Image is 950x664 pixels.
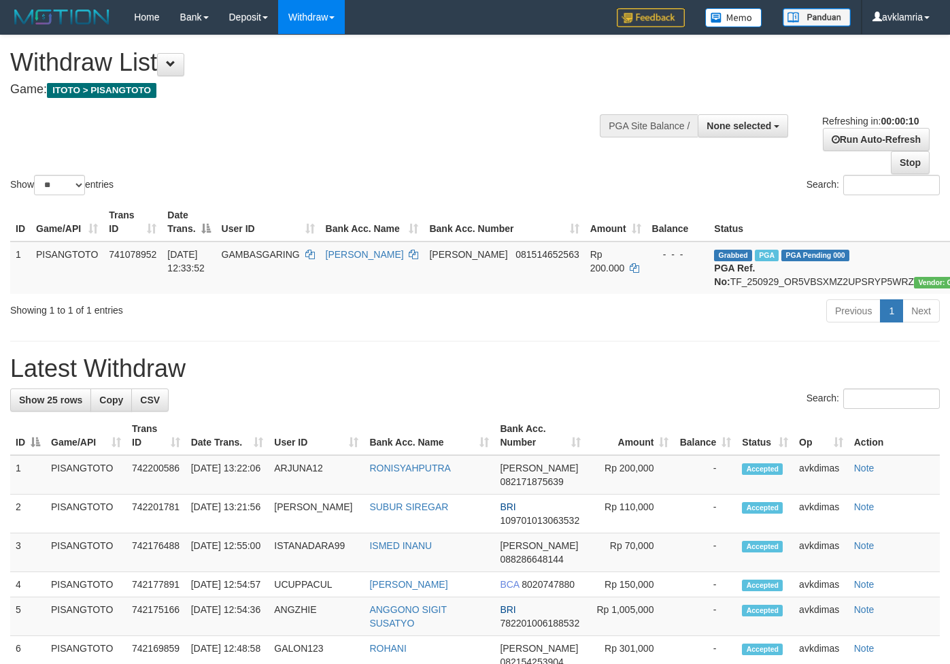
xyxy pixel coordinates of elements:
td: [DATE] 13:22:06 [186,455,269,495]
h1: Withdraw List [10,49,620,76]
td: 742176488 [126,533,186,572]
span: Marked by avkdimas [755,250,779,261]
td: - [674,597,736,636]
td: PISANGTOTO [46,495,126,533]
td: PISANGTOTO [46,455,126,495]
h1: Latest Withdraw [10,355,940,382]
span: [PERSON_NAME] [429,249,507,260]
th: Action [849,416,940,455]
a: Previous [826,299,881,322]
span: 741078952 [109,249,156,260]
td: Rp 200,000 [586,455,674,495]
a: Note [854,501,875,512]
span: Grabbed [714,250,752,261]
span: CSV [140,395,160,405]
th: ID [10,203,31,242]
span: Copy 109701013063532 to clipboard [500,515,579,526]
th: Status: activate to sort column ascending [736,416,794,455]
td: PISANGTOTO [31,242,103,294]
a: Copy [90,388,132,412]
td: 742201781 [126,495,186,533]
select: Showentries [34,175,85,195]
strong: 00:00:10 [881,116,919,127]
th: Trans ID: activate to sort column ascending [126,416,186,455]
span: Accepted [742,502,783,514]
button: None selected [698,114,788,137]
th: User ID: activate to sort column ascending [216,203,320,242]
span: Copy 088286648144 to clipboard [500,554,563,565]
td: 742175166 [126,597,186,636]
td: 2 [10,495,46,533]
label: Search: [807,175,940,195]
a: Note [854,540,875,551]
a: [PERSON_NAME] [369,579,447,590]
td: - [674,533,736,572]
th: User ID: activate to sort column ascending [269,416,364,455]
a: 1 [880,299,903,322]
a: Note [854,463,875,474]
td: avkdimas [794,495,849,533]
th: Bank Acc. Name: activate to sort column ascending [364,416,494,455]
div: - - - [652,248,704,261]
td: avkdimas [794,572,849,597]
span: [PERSON_NAME] [500,643,578,654]
td: - [674,455,736,495]
th: Game/API: activate to sort column ascending [46,416,126,455]
img: MOTION_logo.png [10,7,114,27]
td: UCUPPACUL [269,572,364,597]
a: ROHANI [369,643,406,654]
th: Amount: activate to sort column ascending [586,416,674,455]
td: [DATE] 12:55:00 [186,533,269,572]
td: avkdimas [794,597,849,636]
td: Rp 1,005,000 [586,597,674,636]
span: Accepted [742,644,783,655]
th: Op: activate to sort column ascending [794,416,849,455]
input: Search: [843,388,940,409]
td: 742177891 [126,572,186,597]
a: Note [854,604,875,615]
td: [PERSON_NAME] [269,495,364,533]
a: RONISYAHPUTRA [369,463,451,474]
span: None selected [707,120,771,131]
th: Amount: activate to sort column ascending [585,203,647,242]
td: 4 [10,572,46,597]
td: [DATE] 12:54:57 [186,572,269,597]
span: ITOTO > PISANGTOTO [47,83,156,98]
th: Bank Acc. Number: activate to sort column ascending [424,203,584,242]
span: Accepted [742,605,783,616]
span: BRI [500,501,515,512]
a: Run Auto-Refresh [823,128,930,151]
td: [DATE] 13:21:56 [186,495,269,533]
h4: Game: [10,83,620,97]
span: [PERSON_NAME] [500,463,578,474]
span: Rp 200.000 [590,249,625,273]
th: Date Trans.: activate to sort column descending [162,203,216,242]
a: ANGGONO SIGIT SUSATYO [369,604,446,629]
a: Show 25 rows [10,388,91,412]
div: PGA Site Balance / [600,114,698,137]
th: Balance [647,203,709,242]
span: Copy 782201006188532 to clipboard [500,618,579,629]
td: - [674,495,736,533]
td: [DATE] 12:54:36 [186,597,269,636]
div: Showing 1 to 1 of 1 entries [10,298,386,317]
td: PISANGTOTO [46,572,126,597]
td: 5 [10,597,46,636]
td: PISANGTOTO [46,533,126,572]
a: Stop [891,151,930,174]
a: CSV [131,388,169,412]
th: Bank Acc. Number: activate to sort column ascending [494,416,586,455]
span: Copy [99,395,123,405]
a: [PERSON_NAME] [326,249,404,260]
label: Show entries [10,175,114,195]
td: Rp 110,000 [586,495,674,533]
b: PGA Ref. No: [714,263,755,287]
span: Copy 082171875639 to clipboard [500,476,563,487]
td: ANGZHIE [269,597,364,636]
th: Game/API: activate to sort column ascending [31,203,103,242]
a: Next [902,299,940,322]
label: Search: [807,388,940,409]
span: Copy 8020747880 to clipboard [522,579,575,590]
span: Accepted [742,580,783,591]
span: Accepted [742,463,783,475]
